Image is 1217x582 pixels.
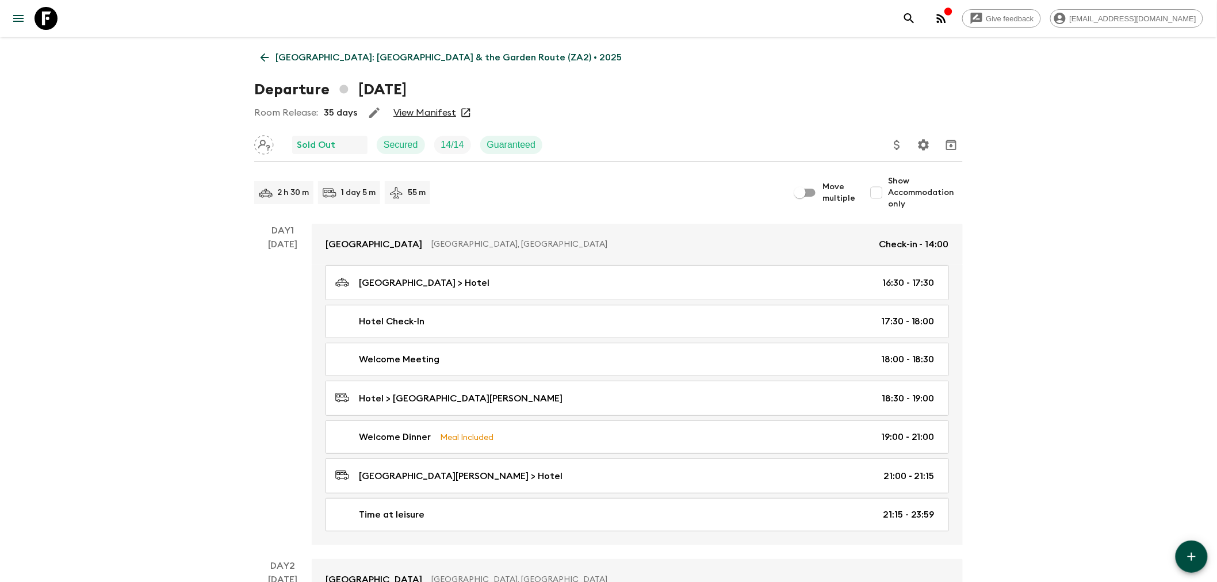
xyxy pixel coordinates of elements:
[881,430,935,444] p: 19:00 - 21:00
[882,392,935,405] p: 18:30 - 19:00
[275,51,622,64] p: [GEOGRAPHIC_DATA]: [GEOGRAPHIC_DATA] & the Garden Route (ZA2) • 2025
[326,381,949,416] a: Hotel > [GEOGRAPHIC_DATA][PERSON_NAME]18:30 - 19:00
[1063,14,1203,23] span: [EMAIL_ADDRESS][DOMAIN_NAME]
[7,7,30,30] button: menu
[912,133,935,156] button: Settings
[888,175,963,210] span: Show Accommodation only
[487,138,536,152] p: Guaranteed
[254,46,628,69] a: [GEOGRAPHIC_DATA]: [GEOGRAPHIC_DATA] & the Garden Route (ZA2) • 2025
[384,138,418,152] p: Secured
[297,138,335,152] p: Sold Out
[324,106,357,120] p: 35 days
[886,133,909,156] button: Update Price, Early Bird Discount and Costs
[881,315,935,328] p: 17:30 - 18:00
[883,508,935,522] p: 21:15 - 23:59
[822,181,856,204] span: Move multiple
[326,458,949,493] a: [GEOGRAPHIC_DATA][PERSON_NAME] > Hotel21:00 - 21:15
[326,238,422,251] p: [GEOGRAPHIC_DATA]
[359,353,439,366] p: Welcome Meeting
[277,187,309,198] p: 2 h 30 m
[883,469,935,483] p: 21:00 - 21:15
[408,187,426,198] p: 55 m
[940,133,963,156] button: Archive (Completed, Cancelled or Unsynced Departures only)
[326,305,949,338] a: Hotel Check-In17:30 - 18:00
[254,224,312,238] p: Day 1
[254,139,274,148] span: Assign pack leader
[879,238,949,251] p: Check-in - 14:00
[254,559,312,573] p: Day 2
[359,392,562,405] p: Hotel > [GEOGRAPHIC_DATA][PERSON_NAME]
[254,106,318,120] p: Room Release:
[962,9,1041,28] a: Give feedback
[440,431,493,443] p: Meal Included
[359,315,424,328] p: Hotel Check-In
[341,187,376,198] p: 1 day 5 m
[269,238,298,545] div: [DATE]
[359,276,489,290] p: [GEOGRAPHIC_DATA] > Hotel
[326,343,949,376] a: Welcome Meeting18:00 - 18:30
[882,276,935,290] p: 16:30 - 17:30
[377,136,425,154] div: Secured
[359,469,562,483] p: [GEOGRAPHIC_DATA][PERSON_NAME] > Hotel
[359,508,424,522] p: Time at leisure
[312,224,963,265] a: [GEOGRAPHIC_DATA][GEOGRAPHIC_DATA], [GEOGRAPHIC_DATA]Check-in - 14:00
[434,136,471,154] div: Trip Fill
[393,107,456,118] a: View Manifest
[326,265,949,300] a: [GEOGRAPHIC_DATA] > Hotel16:30 - 17:30
[254,78,407,101] h1: Departure [DATE]
[326,498,949,531] a: Time at leisure21:15 - 23:59
[1050,9,1203,28] div: [EMAIL_ADDRESS][DOMAIN_NAME]
[359,430,431,444] p: Welcome Dinner
[441,138,464,152] p: 14 / 14
[431,239,870,250] p: [GEOGRAPHIC_DATA], [GEOGRAPHIC_DATA]
[980,14,1040,23] span: Give feedback
[881,353,935,366] p: 18:00 - 18:30
[898,7,921,30] button: search adventures
[326,420,949,454] a: Welcome DinnerMeal Included19:00 - 21:00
